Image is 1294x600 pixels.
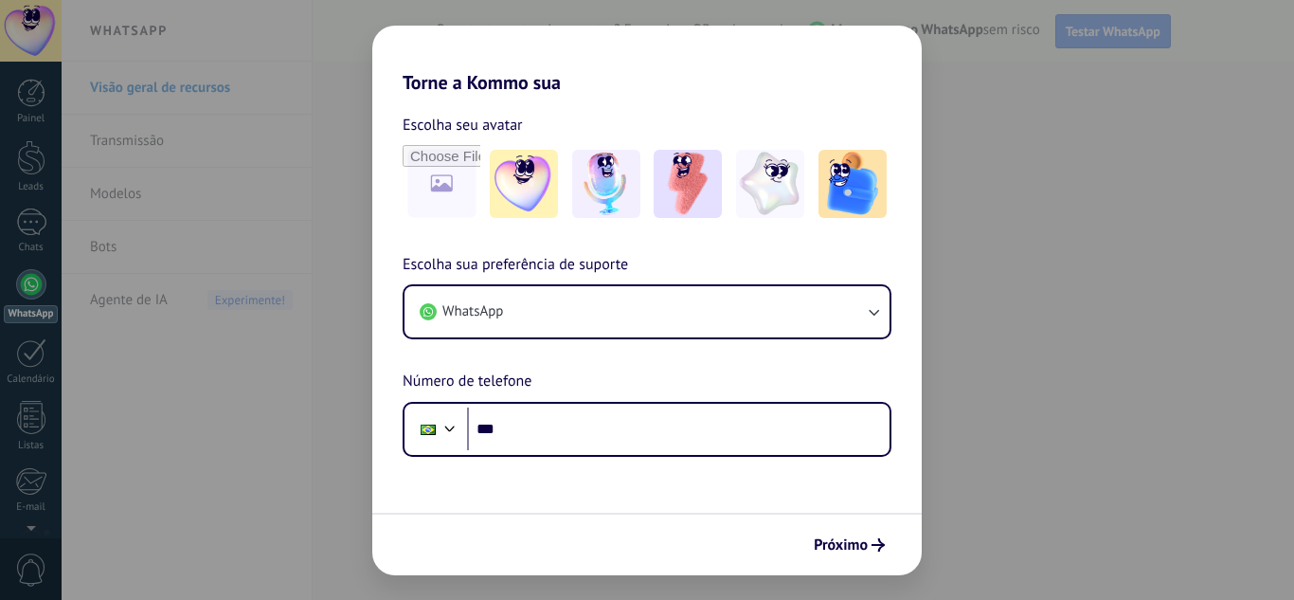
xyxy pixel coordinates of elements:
div: Brazil: + 55 [410,409,446,449]
span: Escolha sua preferência de suporte [403,253,628,278]
span: Número de telefone [403,370,531,394]
span: Próximo [814,538,868,552]
img: -2.jpeg [572,150,640,218]
span: Escolha seu avatar [403,113,523,137]
span: WhatsApp [442,302,503,321]
img: -5.jpeg [818,150,887,218]
button: WhatsApp [404,286,890,337]
h2: Torne a Kommo sua [372,26,922,94]
img: -1.jpeg [490,150,558,218]
img: -3.jpeg [654,150,722,218]
button: Próximo [805,529,893,561]
img: -4.jpeg [736,150,804,218]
